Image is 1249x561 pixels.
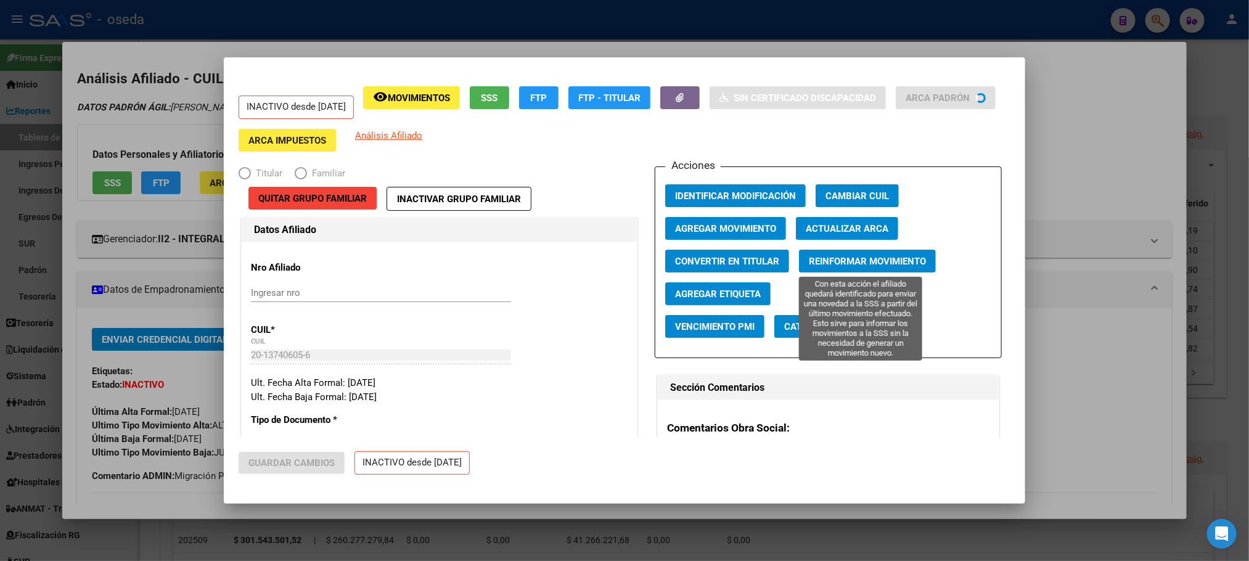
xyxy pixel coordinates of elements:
[675,289,761,300] span: Agregar Etiqueta
[239,96,354,120] p: INACTIVO desde [DATE]
[809,256,926,267] span: Reinformar Movimiento
[251,323,364,337] p: CUIL
[239,452,345,474] button: Guardar Cambios
[665,250,789,272] button: Convertir en Titular
[239,170,358,181] mat-radio-group: Elija una opción
[258,193,367,204] span: Quitar Grupo Familiar
[481,92,498,104] span: SSS
[251,390,628,404] div: Ult. Fecha Baja Formal: [DATE]
[251,261,364,275] p: Nro Afiliado
[578,92,641,104] span: FTP - Titular
[806,223,888,234] span: Actualizar ARCA
[363,86,460,109] button: Movimientos
[470,86,509,109] button: SSS
[667,420,989,436] h3: Comentarios Obra Social:
[248,457,335,469] span: Guardar Cambios
[675,256,779,267] span: Convertir en Titular
[906,92,970,104] span: ARCA Padrón
[239,129,336,152] button: ARCA Impuestos
[568,86,650,109] button: FTP - Titular
[254,223,624,237] h1: Datos Afiliado
[531,92,547,104] span: FTP
[784,321,833,332] span: Categoria
[799,250,936,272] button: Reinformar Movimiento
[825,190,889,202] span: Cambiar CUIL
[665,282,771,305] button: Agregar Etiqueta
[665,157,721,173] h3: Acciones
[387,187,531,211] button: Inactivar Grupo Familiar
[675,190,796,202] span: Identificar Modificación
[774,315,843,338] button: Categoria
[251,413,364,427] p: Tipo de Documento *
[388,92,450,104] span: Movimientos
[675,321,755,332] span: Vencimiento PMI
[796,217,898,240] button: Actualizar ARCA
[355,130,422,141] span: Análisis Afiliado
[373,89,388,104] mat-icon: remove_red_eye
[734,92,876,104] span: Sin Certificado Discapacidad
[670,380,986,395] h1: Sección Comentarios
[519,86,559,109] button: FTP
[251,376,628,390] div: Ult. Fecha Alta Formal: [DATE]
[251,166,282,181] span: Titular
[248,187,377,210] button: Quitar Grupo Familiar
[665,217,786,240] button: Agregar Movimiento
[816,184,899,207] button: Cambiar CUIL
[397,194,521,205] span: Inactivar Grupo Familiar
[248,135,326,146] span: ARCA Impuestos
[896,86,996,109] button: ARCA Padrón
[675,223,776,234] span: Agregar Movimiento
[665,315,764,338] button: Vencimiento PMI
[307,166,345,181] span: Familiar
[710,86,886,109] button: Sin Certificado Discapacidad
[665,184,806,207] button: Identificar Modificación
[354,451,470,475] p: INACTIVO desde [DATE]
[1207,519,1237,549] div: Open Intercom Messenger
